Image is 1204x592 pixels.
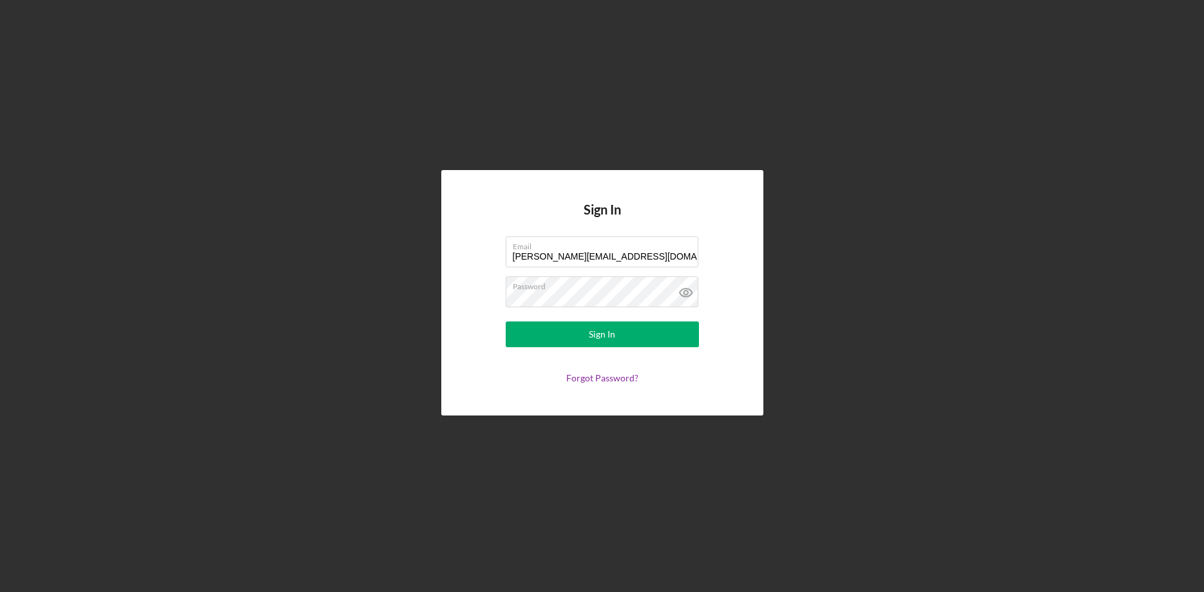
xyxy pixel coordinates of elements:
[513,237,698,251] label: Email
[589,321,615,347] div: Sign In
[566,372,638,383] a: Forgot Password?
[513,277,698,291] label: Password
[506,321,699,347] button: Sign In
[584,202,621,236] h4: Sign In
